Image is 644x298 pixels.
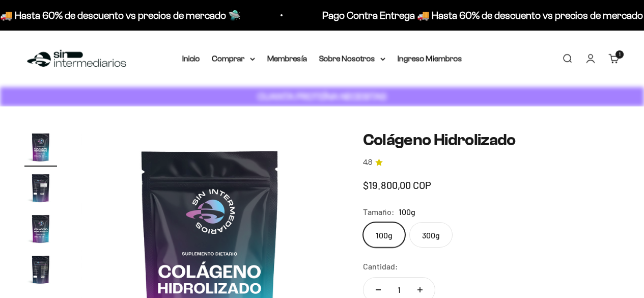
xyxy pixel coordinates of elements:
[363,157,372,168] span: 4.8
[24,131,57,164] img: Colágeno Hidrolizado
[24,253,57,289] button: Ir al artículo 4
[399,205,415,219] span: 100g
[24,253,57,286] img: Colágeno Hidrolizado
[258,91,386,102] strong: CUANTA PROTEÍNA NECESITAS
[24,212,57,245] img: Colágeno Hidrolizado
[363,260,398,273] label: Cantidad:
[398,54,462,63] a: Ingreso Miembros
[24,131,57,167] button: Ir al artículo 1
[363,177,431,193] sale-price: $19.800,00 COP
[363,205,395,219] legend: Tamaño:
[24,172,57,204] img: Colágeno Hidrolizado
[182,54,200,63] a: Inicio
[212,52,255,65] summary: Comprar
[267,54,307,63] a: Membresía
[363,157,620,168] a: 4.84.8 de 5.0 estrellas
[619,52,621,57] span: 1
[24,212,57,248] button: Ir al artículo 3
[319,52,385,65] summary: Sobre Nosotros
[24,172,57,207] button: Ir al artículo 2
[363,131,620,149] h1: Colágeno Hidrolizado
